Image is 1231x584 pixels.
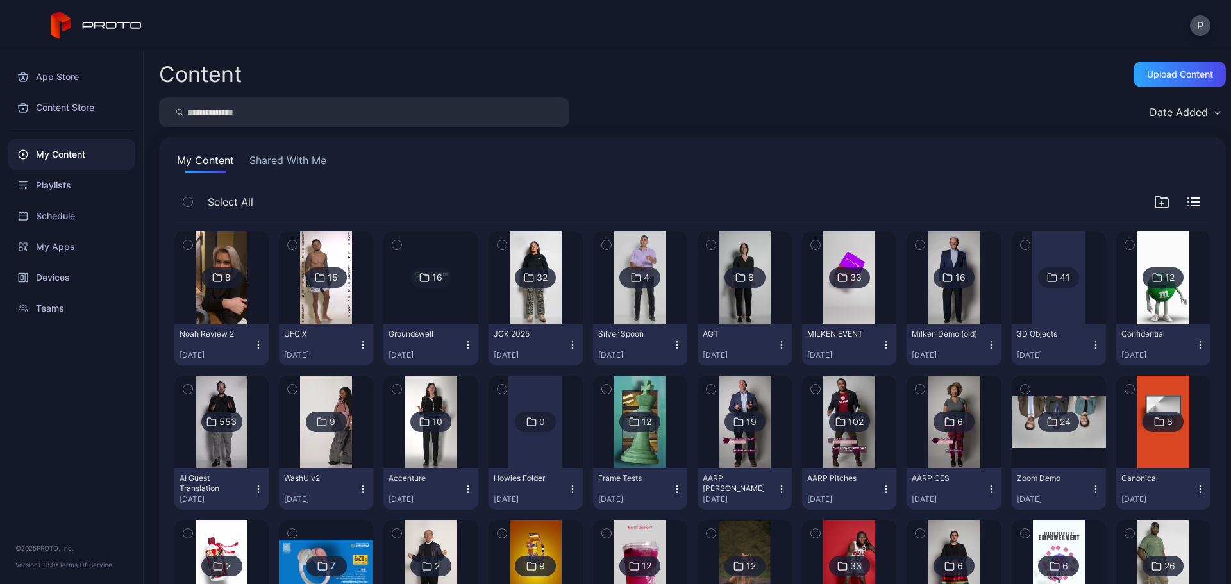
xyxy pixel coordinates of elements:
[180,350,253,360] div: [DATE]
[802,324,896,365] button: MILKEN EVENT[DATE]
[1150,106,1208,119] div: Date Added
[432,416,442,428] div: 10
[957,560,963,572] div: 6
[598,494,672,505] div: [DATE]
[219,416,237,428] div: 553
[330,560,335,572] div: 7
[247,153,329,173] button: Shared With Me
[494,329,564,339] div: JCK 2025
[494,350,567,360] div: [DATE]
[15,543,128,553] div: © 2025 PROTO, Inc.
[8,293,135,324] a: Teams
[279,468,373,510] button: WashU v2[DATE]
[807,329,878,339] div: MILKEN EVENT
[1121,350,1195,360] div: [DATE]
[598,329,669,339] div: Silver Spoon
[494,494,567,505] div: [DATE]
[1017,494,1091,505] div: [DATE]
[1017,350,1091,360] div: [DATE]
[848,416,864,428] div: 102
[850,272,862,283] div: 33
[912,494,985,505] div: [DATE]
[8,139,135,170] a: My Content
[746,416,757,428] div: 19
[912,329,982,339] div: Milken Demo (old)
[912,350,985,360] div: [DATE]
[593,324,687,365] button: Silver Spoon[DATE]
[1017,329,1087,339] div: 3D Objects
[1060,416,1071,428] div: 24
[1165,272,1175,283] div: 12
[226,560,231,572] div: 2
[1190,15,1210,36] button: P
[8,62,135,92] a: App Store
[389,473,459,483] div: Accenture
[746,560,756,572] div: 12
[539,416,545,428] div: 0
[593,468,687,510] button: Frame Tests[DATE]
[598,473,669,483] div: Frame Tests
[957,416,963,428] div: 6
[1167,416,1173,428] div: 8
[1121,473,1192,483] div: Canonical
[389,350,462,360] div: [DATE]
[802,468,896,510] button: AARP Pitches[DATE]
[8,201,135,231] a: Schedule
[8,170,135,201] a: Playlists
[748,272,754,283] div: 6
[330,416,335,428] div: 9
[494,473,564,483] div: Howies Folder
[489,468,583,510] button: Howies Folder[DATE]
[59,561,112,569] a: Terms Of Service
[435,560,440,572] div: 2
[907,468,1001,510] button: AARP CES[DATE]
[208,194,253,210] span: Select All
[15,561,59,569] span: Version 1.13.0 •
[807,350,881,360] div: [DATE]
[8,92,135,123] a: Content Store
[1134,62,1226,87] button: Upload Content
[328,272,338,283] div: 15
[174,324,269,365] button: Noah Review 2[DATE]
[174,153,237,173] button: My Content
[1017,473,1087,483] div: Zoom Demo
[1143,97,1226,127] button: Date Added
[703,350,776,360] div: [DATE]
[1147,69,1213,79] div: Upload Content
[284,329,355,339] div: UFC X
[644,272,649,283] div: 4
[174,468,269,510] button: AI Guest Translation[DATE]
[912,473,982,483] div: AARP CES
[432,272,442,283] div: 16
[1060,272,1070,283] div: 41
[703,473,773,494] div: AARP Andy
[180,494,253,505] div: [DATE]
[8,231,135,262] a: My Apps
[807,494,881,505] div: [DATE]
[1121,494,1195,505] div: [DATE]
[8,262,135,293] a: Devices
[1116,468,1210,510] button: Canonical[DATE]
[159,63,242,85] div: Content
[1012,324,1106,365] button: 3D Objects[DATE]
[642,560,651,572] div: 12
[279,324,373,365] button: UFC X[DATE]
[537,272,548,283] div: 32
[850,560,862,572] div: 33
[703,494,776,505] div: [DATE]
[1012,468,1106,510] button: Zoom Demo[DATE]
[807,473,878,483] div: AARP Pitches
[698,324,792,365] button: AGT[DATE]
[284,494,358,505] div: [DATE]
[539,560,545,572] div: 9
[284,350,358,360] div: [DATE]
[642,416,651,428] div: 12
[1116,324,1210,365] button: Confidential[DATE]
